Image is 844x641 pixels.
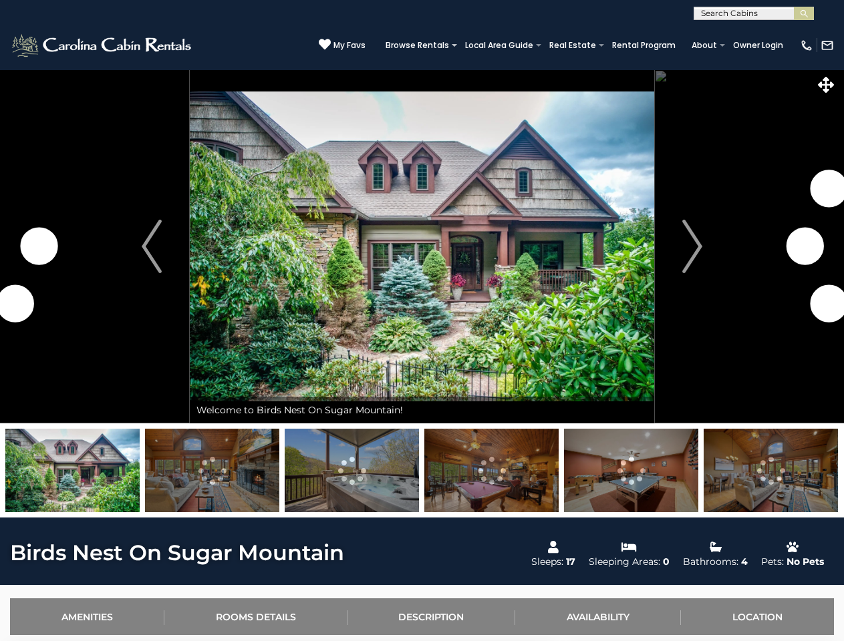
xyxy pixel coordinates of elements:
[685,36,724,55] a: About
[145,429,279,512] img: 168603401
[347,598,516,635] a: Description
[682,220,702,273] img: arrow
[190,397,654,423] div: Welcome to Birds Nest On Sugar Mountain!
[726,36,790,55] a: Owner Login
[458,36,540,55] a: Local Area Guide
[319,38,366,52] a: My Favs
[543,36,603,55] a: Real Estate
[285,429,419,512] img: 168603393
[424,429,559,512] img: 168603370
[681,598,834,635] a: Location
[654,69,730,423] button: Next
[379,36,456,55] a: Browse Rentals
[800,39,813,52] img: phone-regular-white.png
[142,220,162,273] img: arrow
[114,69,190,423] button: Previous
[333,39,366,51] span: My Favs
[704,429,838,512] img: 168603400
[605,36,682,55] a: Rental Program
[10,32,195,59] img: White-1-2.png
[164,598,347,635] a: Rooms Details
[5,429,140,512] img: 168440338
[10,598,164,635] a: Amenities
[564,429,698,512] img: 168603377
[821,39,834,52] img: mail-regular-white.png
[515,598,681,635] a: Availability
